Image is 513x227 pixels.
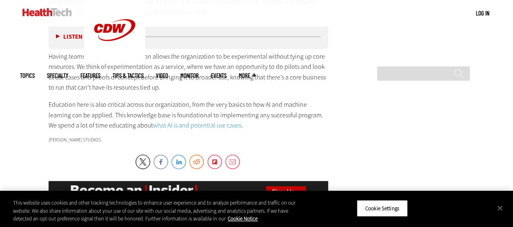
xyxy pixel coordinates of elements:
[49,137,329,142] div: [PERSON_NAME] studios
[476,9,489,17] a: Log in
[22,8,72,16] img: Home
[84,54,145,62] a: CDW
[476,9,489,18] div: User menu
[113,73,144,79] a: Tips & Tactics
[180,73,199,79] a: MonITor
[491,199,509,217] button: Close
[47,73,68,79] span: Specialty
[153,121,241,130] a: what AI is and potential use cases
[80,73,100,79] a: Features
[357,200,408,217] button: Cookie Settings
[239,73,256,79] span: More
[156,73,168,79] a: Video
[211,73,227,79] a: Events
[13,199,308,223] div: This website uses cookies and other tracking technologies to enhance user experience and to analy...
[228,215,258,222] a: More information about your privacy
[49,99,329,131] p: Education here is also critical across our organization, from the very basics to how AI and machi...
[20,73,35,79] span: Topics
